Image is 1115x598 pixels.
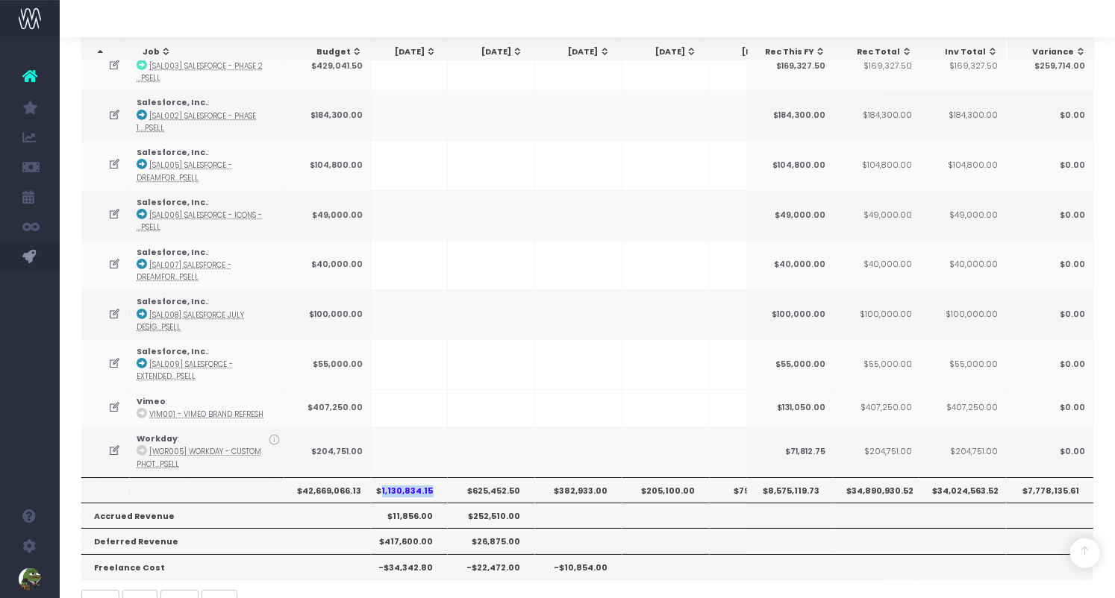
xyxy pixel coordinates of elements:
[137,160,233,182] abbr: [SAL005] Salesforce - Dreamforce Theme - Brand - Upsell
[130,90,284,140] td: :
[137,61,263,83] abbr: [SAL003] Salesforce - Phase 2 Design - Brand - Upsell
[919,38,1006,66] th: Inv Total: activate to sort column ascending
[746,41,834,91] td: $169,327.50
[284,339,372,389] td: $55,000.00
[919,140,1006,190] td: $104,800.00
[81,503,372,528] th: Accrued Revenue
[833,240,920,290] td: $40,000.00
[372,46,437,58] div: [DATE]
[137,346,208,357] strong: Salesforce, Inc.
[833,140,920,190] td: $104,800.00
[130,140,284,190] td: :
[298,46,363,58] div: Budget
[919,190,1006,240] td: $49,000.00
[847,46,912,58] div: Rec Total
[919,90,1006,140] td: $184,300.00
[284,41,372,91] td: $429,041.50
[746,190,834,240] td: $49,000.00
[622,477,710,503] th: $205,100.00
[746,427,834,476] td: $71,812.75
[535,477,622,503] th: $382,933.00
[458,46,523,58] div: [DATE]
[833,190,920,240] td: $49,000.00
[710,477,797,503] th: $79,928.00
[137,310,245,332] abbr: [SAL008] Salesforce July Design Support - Brand - Upsell
[137,147,208,158] strong: Salesforce, Inc.
[619,38,705,66] th: Jan 26: activate to sort column ascending
[545,46,610,58] div: [DATE]
[833,477,920,503] th: $34,890,930.52
[19,568,41,591] img: images/default_profile_image.png
[137,111,257,133] abbr: [SAL002] Salesforce - Phase 1.5 Pressure Test - Brand - Upsell
[284,427,372,476] td: $204,751.00
[833,289,920,339] td: $100,000.00
[1006,427,1093,476] td: $0.00
[833,41,920,91] td: $169,327.50
[833,427,920,476] td: $204,751.00
[137,447,262,468] abbr: [WOR005] Workday - Custom Photoshoot - Upsell
[284,38,371,66] th: Budget: activate to sort column ascending
[1006,41,1093,91] td: $259,714.00
[1006,240,1093,290] td: $0.00
[933,46,998,58] div: Inv Total
[137,260,232,282] abbr: [SAL007] Salesforce - Dreamforce Sprint - Brand - Upsell
[719,46,784,58] div: [DATE]
[137,433,178,444] strong: Workday
[1007,38,1094,66] th: Variance: activate to sort column ascending
[448,477,535,503] th: $625,452.50
[130,289,284,339] td: :
[360,477,448,503] th: $1,130,834.15
[1006,339,1093,389] td: $0.00
[81,554,372,579] th: Freelance Cost
[137,97,208,108] strong: Salesforce, Inc.
[919,389,1006,427] td: $407,250.00
[448,554,535,579] th: -$22,472.00
[1020,46,1086,58] div: Variance
[746,477,834,503] th: $8,575,119.73
[137,396,166,407] strong: Vimeo
[833,339,920,389] td: $55,000.00
[137,296,208,307] strong: Salesforce, Inc.
[746,140,834,190] td: $104,800.00
[747,38,834,66] th: Rec This FY: activate to sort column ascending
[760,46,825,58] div: Rec This FY
[535,554,622,579] th: -$10,854.00
[284,90,372,140] td: $184,300.00
[448,528,535,553] th: $26,875.00
[130,389,284,427] td: :
[705,38,792,66] th: Feb 26: activate to sort column ascending
[919,427,1006,476] td: $204,751.00
[1006,477,1093,503] th: $7,778,135.61
[746,389,834,427] td: $131,050.00
[834,38,920,66] th: Rec Total: activate to sort column ascending
[919,240,1006,290] td: $40,000.00
[284,240,372,290] td: $40,000.00
[919,289,1006,339] td: $100,000.00
[746,339,834,389] td: $55,000.00
[1006,190,1093,240] td: $0.00
[746,90,834,140] td: $184,300.00
[1006,389,1093,427] td: $0.00
[137,197,208,208] strong: Salesforce, Inc.
[746,240,834,290] td: $40,000.00
[445,38,531,66] th: Nov 25: activate to sort column ascending
[130,339,284,389] td: :
[130,427,284,476] td: :
[130,41,284,91] td: :
[360,554,448,579] th: -$34,342.80
[284,389,372,427] td: $407,250.00
[284,140,372,190] td: $104,800.00
[150,409,264,419] abbr: VIM001 - Vimeo Brand Refresh
[360,503,448,528] th: $11,856.00
[1006,140,1093,190] td: $0.00
[81,528,372,553] th: Deferred Revenue
[143,46,280,58] div: Job
[632,46,697,58] div: [DATE]
[284,289,372,339] td: $100,000.00
[919,41,1006,91] td: $169,327.50
[919,339,1006,389] td: $55,000.00
[358,38,445,66] th: Oct 25: activate to sort column ascending
[531,38,618,66] th: Dec 25: activate to sort column ascending
[137,210,263,232] abbr: [SAL006] Salesforce - Icons - Brand - Upsell
[137,247,208,258] strong: Salesforce, Inc.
